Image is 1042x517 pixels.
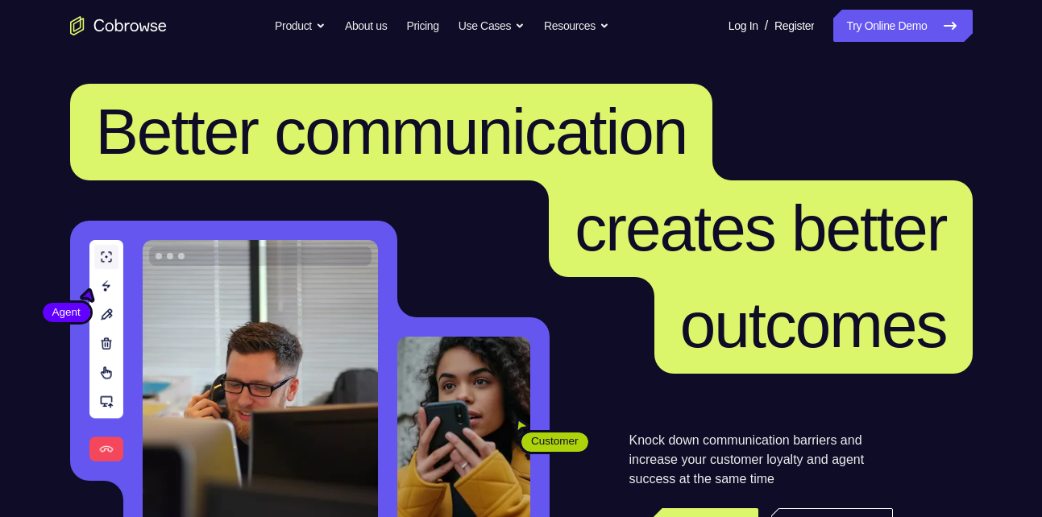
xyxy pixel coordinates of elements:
[729,10,758,42] a: Log In
[680,289,947,361] span: outcomes
[774,10,814,42] a: Register
[345,10,387,42] a: About us
[459,10,525,42] button: Use Cases
[833,10,972,42] a: Try Online Demo
[70,16,167,35] a: Go to the home page
[406,10,438,42] a: Pricing
[275,10,326,42] button: Product
[629,431,893,489] p: Knock down communication barriers and increase your customer loyalty and agent success at the sam...
[765,16,768,35] span: /
[544,10,609,42] button: Resources
[96,96,687,168] span: Better communication
[575,192,946,264] span: creates better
